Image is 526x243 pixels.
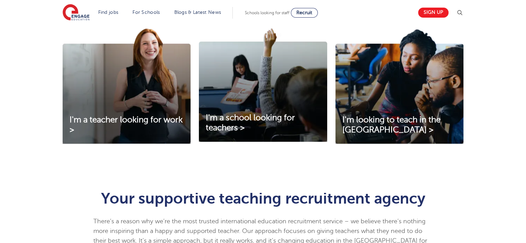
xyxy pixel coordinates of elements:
[63,115,191,135] a: I'm a teacher looking for work >
[174,10,221,15] a: Blogs & Latest News
[199,28,327,142] img: I'm a school looking for teachers
[296,10,312,15] span: Recruit
[70,115,183,134] span: I'm a teacher looking for work >
[335,115,463,135] a: I'm looking to teach in the [GEOGRAPHIC_DATA] >
[63,4,90,21] img: Engage Education
[98,10,119,15] a: Find jobs
[93,191,433,206] h1: Your supportive teaching recruitment agency
[245,10,289,15] span: Schools looking for staff
[418,8,449,18] a: Sign up
[342,115,441,134] span: I'm looking to teach in the [GEOGRAPHIC_DATA] >
[206,113,295,132] span: I'm a school looking for teachers >
[335,28,463,144] img: I'm looking to teach in the UK
[63,28,191,144] img: I'm a teacher looking for work
[199,113,327,133] a: I'm a school looking for teachers >
[132,10,160,15] a: For Schools
[291,8,318,18] a: Recruit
